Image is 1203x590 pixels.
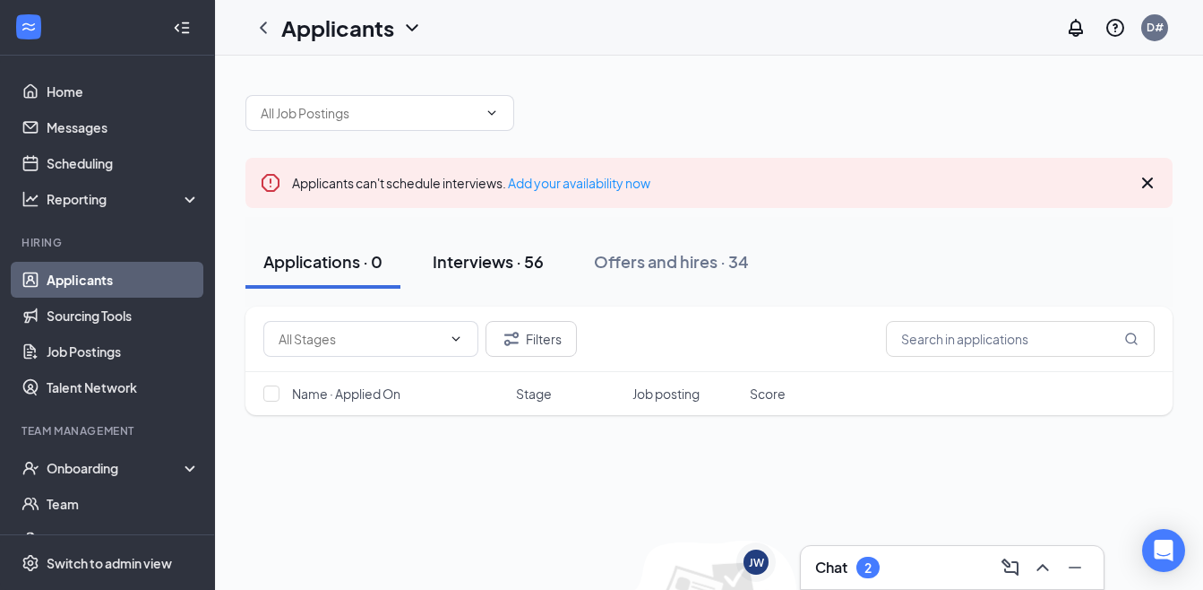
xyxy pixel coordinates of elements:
[47,459,185,477] div: Onboarding
[1147,20,1164,35] div: D#
[1137,172,1158,194] svg: Cross
[1142,529,1185,572] div: Open Intercom Messenger
[508,175,650,191] a: Add your availability now
[279,329,442,349] input: All Stages
[20,18,38,36] svg: WorkstreamLogo
[47,554,172,572] div: Switch to admin view
[996,553,1025,582] button: ComposeMessage
[47,109,200,145] a: Messages
[261,103,477,123] input: All Job Postings
[485,106,499,120] svg: ChevronDown
[47,522,200,558] a: DocumentsCrown
[47,145,200,181] a: Scheduling
[1032,557,1053,578] svg: ChevronUp
[281,13,394,43] h1: Applicants
[21,235,196,250] div: Hiring
[47,298,200,334] a: Sourcing Tools
[1065,17,1087,39] svg: Notifications
[21,423,196,438] div: Team Management
[632,385,700,403] span: Job posting
[1064,557,1086,578] svg: Minimize
[449,332,463,346] svg: ChevronDown
[173,19,191,37] svg: Collapse
[1028,553,1057,582] button: ChevronUp
[263,250,382,273] div: Applications · 0
[1124,332,1139,346] svg: MagnifyingGlass
[21,459,39,477] svg: UserCheck
[47,334,200,369] a: Job Postings
[401,17,423,39] svg: ChevronDown
[47,486,200,522] a: Team
[21,554,39,572] svg: Settings
[21,190,39,208] svg: Analysis
[750,385,786,403] span: Score
[516,385,552,403] span: Stage
[501,328,522,350] svg: Filter
[864,560,872,576] div: 2
[886,321,1155,357] input: Search in applications
[292,385,400,403] span: Name · Applied On
[1000,557,1021,578] svg: ComposeMessage
[815,558,847,577] h3: Chat
[1104,17,1126,39] svg: QuestionInfo
[433,250,544,273] div: Interviews · 56
[47,262,200,298] a: Applicants
[47,190,201,208] div: Reporting
[485,321,577,357] button: Filter Filters
[47,369,200,405] a: Talent Network
[1061,553,1089,582] button: Minimize
[292,175,650,191] span: Applicants can't schedule interviews.
[749,555,764,570] div: JW
[594,250,749,273] div: Offers and hires · 34
[47,74,200,109] a: Home
[253,17,274,39] svg: ChevronLeft
[260,172,281,194] svg: Error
